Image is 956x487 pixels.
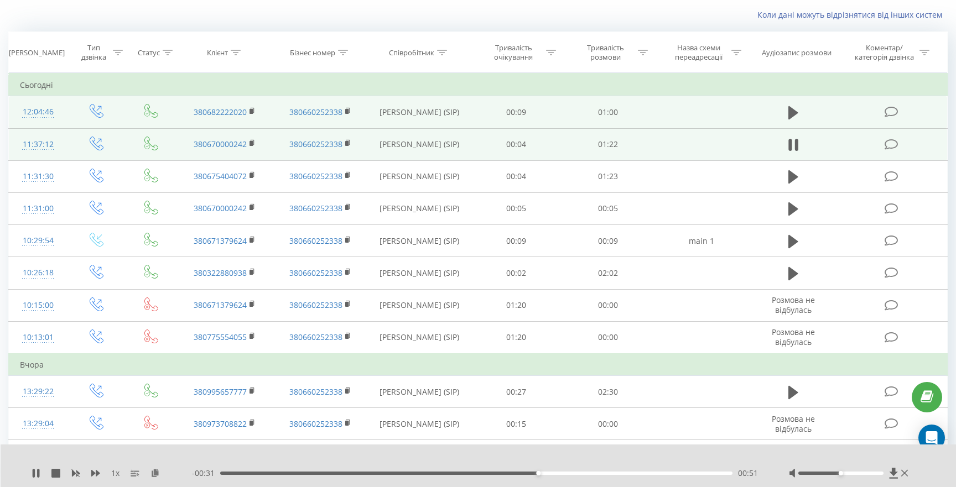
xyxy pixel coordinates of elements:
div: 11:31:00 [20,198,56,219]
span: - 00:31 [192,468,220,479]
a: 380675404072 [194,171,247,181]
div: Бізнес номер [290,48,335,57]
div: Open Intercom Messenger [918,425,945,451]
span: Розмова не відбулась [772,295,815,315]
div: Коментар/категорія дзвінка [852,43,917,62]
a: 380660252338 [289,171,342,181]
div: 12:04:46 [20,101,56,123]
a: 380671379624 [194,235,247,246]
td: Сьогодні [9,74,948,96]
a: Коли дані можуть відрізнятися вiд інших систем [757,9,948,20]
div: Тривалість очікування [484,43,543,62]
div: 10:26:18 [20,262,56,284]
td: [PERSON_NAME] (SIP) [368,408,471,440]
div: 11:37:12 [20,134,56,155]
a: 380973708822 [194,418,247,429]
a: 380670000242 [194,139,247,149]
td: [PERSON_NAME] (SIP) [368,321,471,354]
td: [PERSON_NAME] (SIP) [368,96,471,128]
div: Назва схеми переадресації [669,43,729,62]
td: 01:00 [562,96,654,128]
div: 10:15:00 [20,295,56,316]
div: Співробітник [389,48,434,57]
div: Аудіозапис розмови [762,48,832,57]
span: 00:51 [738,468,758,479]
td: Вчора [9,354,948,376]
td: 00:27 [470,376,562,408]
div: 11:31:30 [20,166,56,187]
a: 380660252338 [289,235,342,246]
td: [PERSON_NAME] (SIP) [368,440,471,472]
div: 10:13:01 [20,327,56,348]
td: 00:09 [470,225,562,257]
td: 00:05 [562,192,654,224]
a: 380682222020 [194,107,247,117]
td: [PERSON_NAME] (SIP) [368,289,471,321]
a: 380660252338 [289,332,342,342]
a: 380660252338 [289,300,342,310]
div: Статус [138,48,160,57]
span: Розмова не відбулась [772,327,815,347]
td: [PERSON_NAME] (SIP) [368,225,471,257]
div: Клієнт [207,48,228,57]
td: 01:20 [470,289,562,321]
td: 00:01 [470,440,562,472]
td: 02:30 [562,376,654,408]
td: [PERSON_NAME] (SIP) [368,128,471,160]
a: 380660252338 [289,268,342,278]
td: 00:04 [470,128,562,160]
td: 00:00 [562,321,654,354]
span: Розмова не відбулась [772,413,815,434]
div: 10:29:54 [20,230,56,252]
a: 380660252338 [289,107,342,117]
td: 00:00 [562,408,654,440]
a: 380670000242 [194,203,247,213]
td: 00:00 [562,440,654,472]
a: 380660252338 [289,418,342,429]
a: 380660252338 [289,386,342,397]
td: [PERSON_NAME] (SIP) [368,257,471,289]
a: 380322880938 [194,268,247,278]
td: 00:09 [470,96,562,128]
a: 380660252338 [289,139,342,149]
td: 01:22 [562,128,654,160]
td: [PERSON_NAME] (SIP) [368,376,471,408]
a: 380660252338 [289,203,342,213]
a: 380775554055 [194,332,247,342]
td: main 1 [654,225,749,257]
div: 13:29:04 [20,413,56,434]
td: 00:04 [470,160,562,192]
div: Тип дзвінка [77,43,110,62]
td: 00:02 [470,257,562,289]
td: 00:05 [470,192,562,224]
a: 380995657777 [194,386,247,397]
td: [PERSON_NAME] (SIP) [368,192,471,224]
div: Accessibility label [536,471,541,475]
td: 02:02 [562,257,654,289]
div: Тривалість розмови [576,43,635,62]
div: 13:29:22 [20,381,56,402]
td: 00:15 [470,408,562,440]
td: 00:09 [562,225,654,257]
a: 380671379624 [194,300,247,310]
span: 1 x [111,468,119,479]
td: 00:00 [562,289,654,321]
div: [PERSON_NAME] [9,48,65,57]
td: 01:23 [562,160,654,192]
td: 01:20 [470,321,562,354]
td: [PERSON_NAME] (SIP) [368,160,471,192]
div: Accessibility label [839,471,843,475]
